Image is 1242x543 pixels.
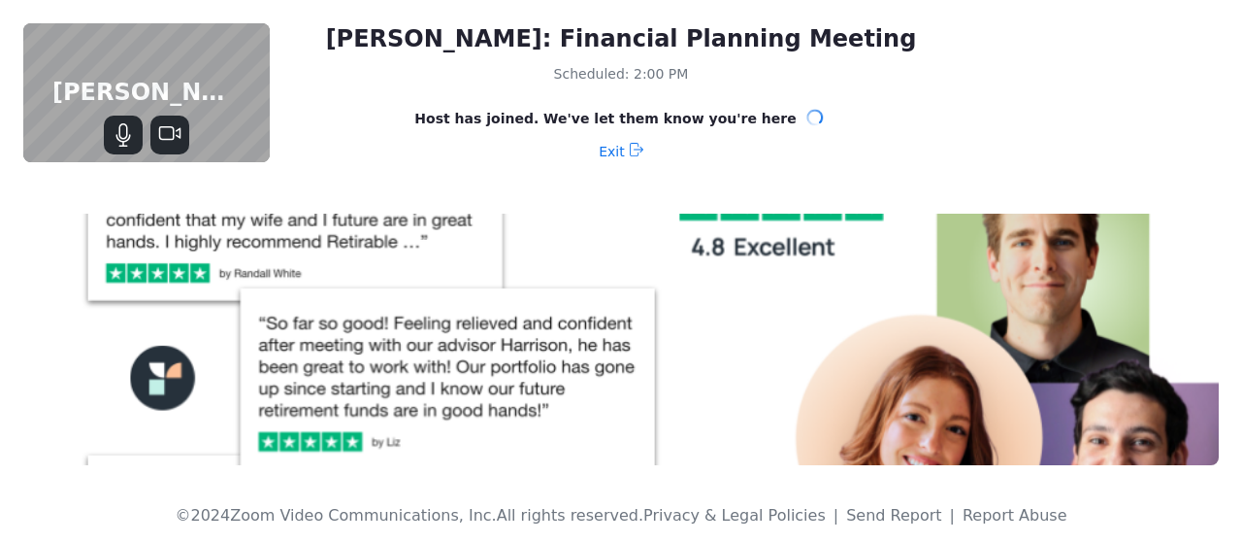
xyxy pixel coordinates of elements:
img: waiting room background [23,214,1219,465]
div: [PERSON_NAME]: Financial Planning Meeting [291,23,951,54]
span: Host has joined. We've let them know you're here [414,109,796,128]
button: Stop Video [150,116,189,154]
a: Privacy & Legal Policies [643,506,826,525]
span: All rights reserved. [497,506,643,525]
span: | [950,506,955,525]
span: Exit [599,136,625,167]
button: Mute [104,116,143,154]
span: Zoom Video Communications, Inc. [230,506,496,525]
button: Exit [599,136,643,167]
span: | [833,506,838,525]
div: Scheduled: 2:00 PM [291,62,951,85]
button: Send Report [846,504,941,527]
span: 2024 [190,506,230,525]
span: © [175,506,190,525]
button: Report Abuse [963,504,1067,527]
